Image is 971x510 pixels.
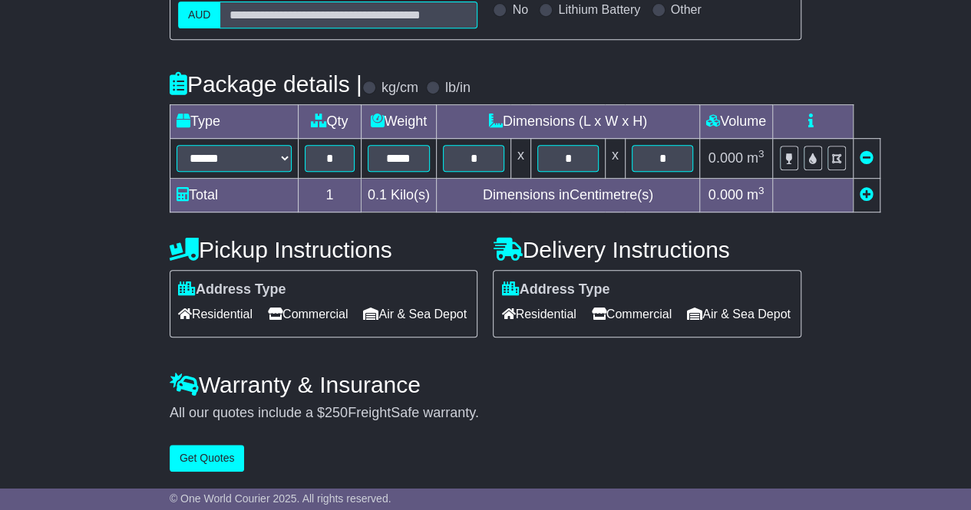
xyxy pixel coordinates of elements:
td: Volume [699,105,772,139]
td: Dimensions (L x W x H) [436,105,699,139]
td: Qty [298,105,361,139]
span: Air & Sea Depot [687,302,791,326]
sup: 3 [758,185,765,196]
label: Address Type [501,281,609,298]
span: m [747,187,765,202]
span: Residential [501,302,576,326]
a: Remove this item [860,150,874,166]
span: 0.000 [708,150,743,166]
span: 250 [325,405,348,420]
span: 0.000 [708,187,743,202]
label: No [512,2,527,17]
h4: Package details | [170,71,362,97]
label: Lithium Battery [558,2,640,17]
span: Air & Sea Depot [363,302,467,326]
td: 1 [298,179,361,212]
label: AUD [178,2,221,28]
label: Address Type [178,281,286,298]
a: Add new item [860,187,874,202]
td: Dimensions in Centimetre(s) [436,179,699,212]
span: 0.1 [368,187,387,202]
span: Commercial [268,302,348,326]
span: Commercial [592,302,672,326]
sup: 3 [758,148,765,160]
td: x [605,139,625,179]
button: Get Quotes [170,445,245,472]
label: lb/in [445,80,471,97]
td: x [510,139,530,179]
h4: Delivery Instructions [493,237,801,262]
span: Residential [178,302,253,326]
td: Total [170,179,298,212]
h4: Pickup Instructions [170,237,478,262]
label: kg/cm [381,80,418,97]
span: © One World Courier 2025. All rights reserved. [170,492,391,505]
label: Other [671,2,702,17]
h4: Warranty & Insurance [170,372,801,397]
span: m [747,150,765,166]
div: All our quotes include a $ FreightSafe warranty. [170,405,801,422]
td: Kilo(s) [361,179,436,212]
td: Type [170,105,298,139]
td: Weight [361,105,436,139]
